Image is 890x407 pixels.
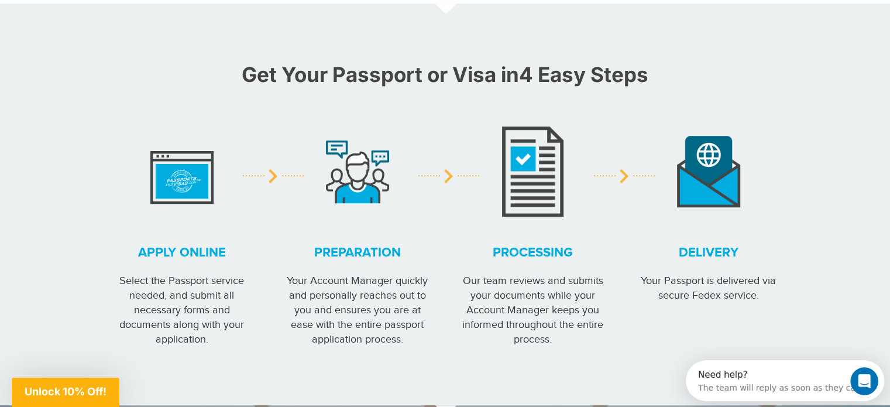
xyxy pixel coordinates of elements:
div: The team will reply as soon as they can [12,19,175,32]
div: Unlock 10% Off! [12,378,119,407]
strong: Delivery [635,244,782,262]
p: Your Account Manager quickly and personally reaches out to you and ensures you are at ease with t... [284,273,431,347]
p: Select the Passport service needed, and submit all necessary forms and documents along with your ... [109,273,255,347]
p: Our team reviews and submits your documents while your Account Manager keeps you informed through... [460,273,606,347]
img: image description [502,126,563,217]
div: Need help? [12,10,175,19]
strong: Processing [460,244,606,262]
p: Your Passport is delivered via secure Fedex service. [635,273,782,303]
img: image description [326,140,389,203]
iframe: Intercom live chat [850,367,878,395]
h2: Get Your Passport or Visa in [103,62,788,87]
div: Open Intercom Messenger [5,5,209,37]
strong: Apply online [109,244,255,262]
img: image description [677,136,740,207]
strong: Preparation [284,244,431,262]
iframe: Intercom live chat discovery launcher [686,360,884,401]
span: Unlock 10% Off! [25,385,106,398]
img: image description [150,139,214,204]
strong: 4 Easy Steps [519,62,648,87]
